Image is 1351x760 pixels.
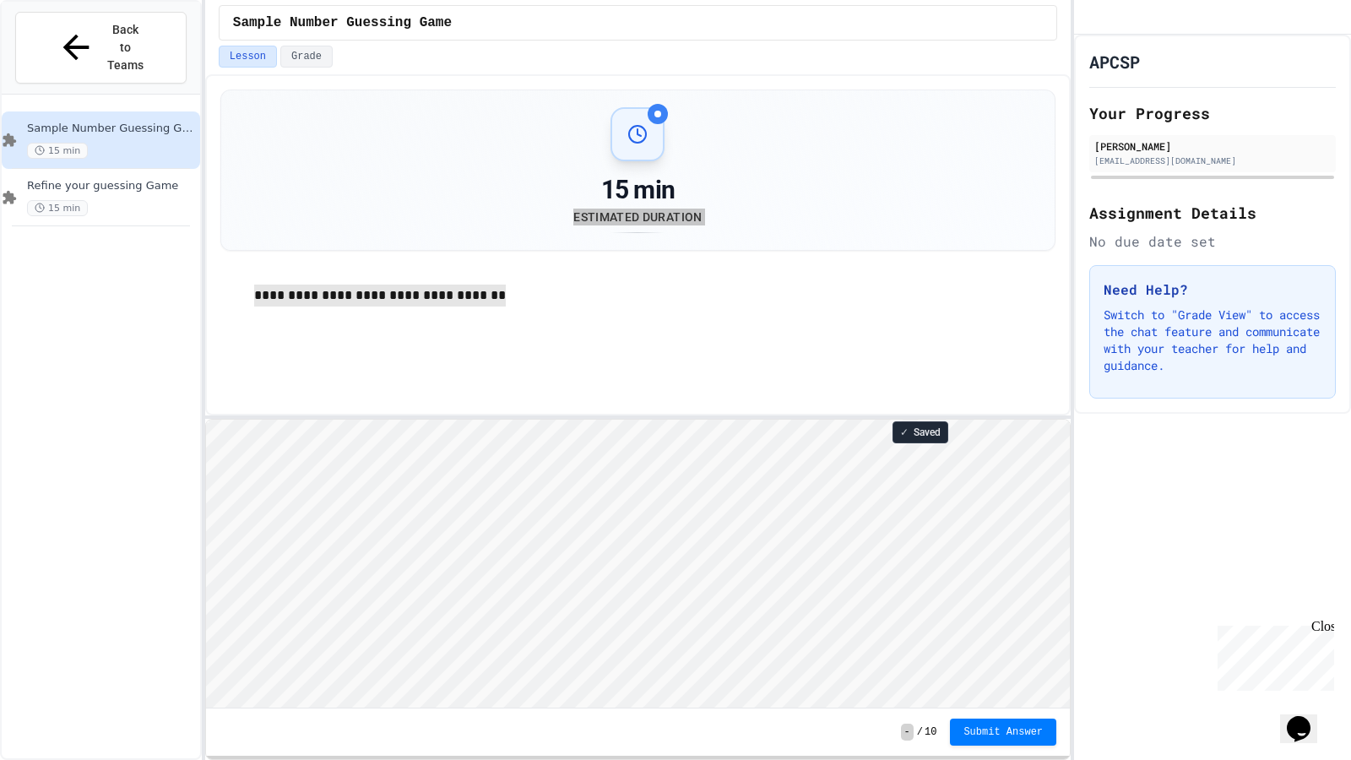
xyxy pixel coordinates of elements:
[1089,231,1336,252] div: No due date set
[573,209,702,225] div: Estimated Duration
[219,46,277,68] button: Lesson
[1094,155,1331,167] div: [EMAIL_ADDRESS][DOMAIN_NAME]
[900,426,909,439] span: ✓
[206,420,1070,708] iframe: Snap! Programming Environment
[7,7,117,107] div: Chat with us now!Close
[106,21,145,74] span: Back to Teams
[1089,201,1336,225] h2: Assignment Details
[27,122,197,136] span: Sample Number Guessing Game
[1089,50,1140,73] h1: APCSP
[1104,307,1321,374] p: Switch to "Grade View" to access the chat feature and communicate with your teacher for help and ...
[27,200,88,216] span: 15 min
[925,725,936,739] span: 10
[950,719,1056,746] button: Submit Answer
[15,12,187,84] button: Back to Teams
[901,724,914,741] span: -
[233,13,452,33] span: Sample Number Guessing Game
[1280,692,1334,743] iframe: chat widget
[1094,138,1331,154] div: [PERSON_NAME]
[27,143,88,159] span: 15 min
[573,175,702,205] div: 15 min
[1089,101,1336,125] h2: Your Progress
[27,179,197,193] span: Refine your guessing Game
[280,46,333,68] button: Grade
[914,426,941,439] span: Saved
[1104,280,1321,300] h3: Need Help?
[1211,619,1334,691] iframe: chat widget
[963,725,1043,739] span: Submit Answer
[917,725,923,739] span: /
